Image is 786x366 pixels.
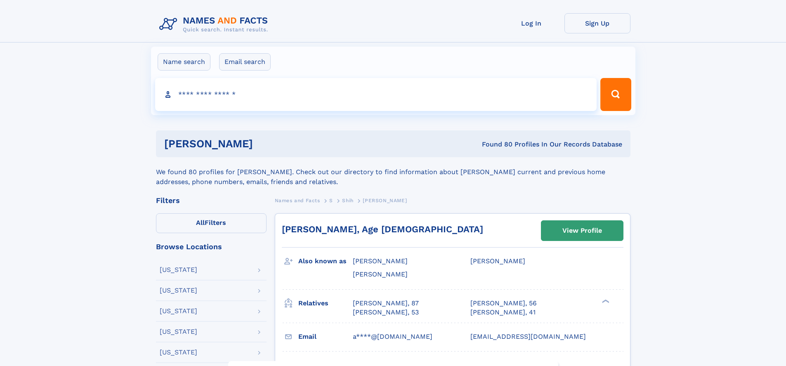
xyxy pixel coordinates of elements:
a: [PERSON_NAME], 56 [470,299,537,308]
div: [US_STATE] [160,287,197,294]
h3: Also known as [298,254,353,268]
div: [US_STATE] [160,349,197,356]
a: Shih [342,195,353,205]
a: [PERSON_NAME], 41 [470,308,536,317]
div: [US_STATE] [160,328,197,335]
span: S [329,198,333,203]
label: Name search [158,53,210,71]
h3: Relatives [298,296,353,310]
img: Logo Names and Facts [156,13,275,35]
a: Log In [498,13,564,33]
a: [PERSON_NAME], 87 [353,299,419,308]
span: Shih [342,198,353,203]
span: [PERSON_NAME] [470,257,525,265]
div: [US_STATE] [160,308,197,314]
div: View Profile [562,221,602,240]
a: View Profile [541,221,623,241]
span: [EMAIL_ADDRESS][DOMAIN_NAME] [470,333,586,340]
span: All [196,219,205,227]
a: Names and Facts [275,195,320,205]
div: [US_STATE] [160,267,197,273]
a: Sign Up [564,13,630,33]
div: ❯ [600,298,610,304]
h3: Email [298,330,353,344]
label: Filters [156,213,267,233]
a: [PERSON_NAME], 53 [353,308,419,317]
button: Search Button [600,78,631,111]
input: search input [155,78,597,111]
div: Found 80 Profiles In Our Records Database [367,140,622,149]
h1: [PERSON_NAME] [164,139,368,149]
a: [PERSON_NAME], Age [DEMOGRAPHIC_DATA] [282,224,483,234]
div: Filters [156,197,267,204]
a: S [329,195,333,205]
span: [PERSON_NAME] [363,198,407,203]
div: Browse Locations [156,243,267,250]
span: [PERSON_NAME] [353,270,408,278]
div: We found 80 profiles for [PERSON_NAME]. Check out our directory to find information about [PERSON... [156,157,630,187]
label: Email search [219,53,271,71]
span: [PERSON_NAME] [353,257,408,265]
